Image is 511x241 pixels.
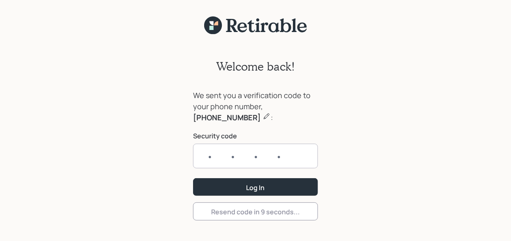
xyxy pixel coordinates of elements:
[193,131,318,140] label: Security code
[193,202,318,220] button: Resend code in 9 seconds...
[246,183,265,192] div: Log In
[193,112,261,122] b: [PHONE_NUMBER]
[193,144,318,168] input: ••••
[216,60,295,73] h2: Welcome back!
[193,90,318,123] div: We sent you a verification code to your phone number, :
[211,207,300,216] div: Resend code in 9 seconds...
[193,178,318,196] button: Log In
